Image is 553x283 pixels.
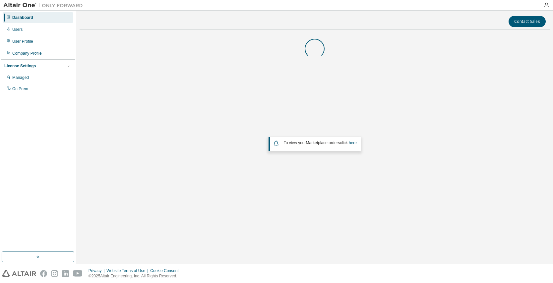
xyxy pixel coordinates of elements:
div: Cookie Consent [150,268,182,273]
div: Dashboard [12,15,33,20]
button: Contact Sales [509,16,546,27]
img: linkedin.svg [62,270,69,277]
div: Managed [12,75,29,80]
div: License Settings [4,63,36,69]
em: Marketplace orders [306,141,340,145]
img: instagram.svg [51,270,58,277]
div: Privacy [89,268,106,273]
img: altair_logo.svg [2,270,36,277]
img: Altair One [3,2,86,9]
div: User Profile [12,39,33,44]
span: To view your click [284,141,357,145]
img: facebook.svg [40,270,47,277]
div: Users [12,27,23,32]
div: On Prem [12,86,28,91]
a: here [349,141,357,145]
div: Website Terms of Use [106,268,150,273]
div: Company Profile [12,51,42,56]
p: © 2025 Altair Engineering, Inc. All Rights Reserved. [89,273,183,279]
img: youtube.svg [73,270,83,277]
